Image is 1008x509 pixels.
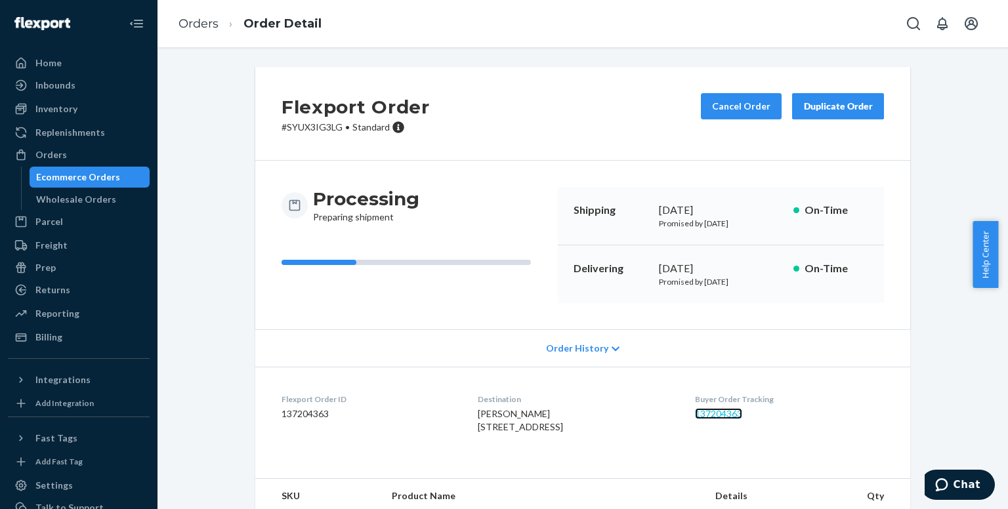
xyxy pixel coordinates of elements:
[35,239,68,252] div: Freight
[243,16,322,31] a: Order Detail
[35,456,83,467] div: Add Fast Tag
[313,187,419,224] div: Preparing shipment
[792,93,884,119] button: Duplicate Order
[35,307,79,320] div: Reporting
[805,261,868,276] p: On-Time
[8,396,150,411] a: Add Integration
[282,93,430,121] h2: Flexport Order
[929,10,955,37] button: Open notifications
[282,394,457,405] dt: Flexport Order ID
[35,148,67,161] div: Orders
[35,432,77,445] div: Fast Tags
[701,93,782,119] button: Cancel Order
[30,189,150,210] a: Wholesale Orders
[8,75,150,96] a: Inbounds
[8,279,150,300] a: Returns
[8,235,150,256] a: Freight
[35,215,63,228] div: Parcel
[35,261,56,274] div: Prep
[14,17,70,30] img: Flexport logo
[925,470,995,502] iframe: Opens a widget where you can chat to one of our agents
[659,218,783,229] p: Promised by [DATE]
[8,327,150,348] a: Billing
[35,126,105,139] div: Replenishments
[282,121,430,134] p: # SYUX3IG3LG
[313,187,419,211] h3: Processing
[8,428,150,449] button: Fast Tags
[352,121,390,132] span: Standard
[8,369,150,390] button: Integrations
[8,211,150,232] a: Parcel
[8,144,150,165] a: Orders
[35,56,62,70] div: Home
[8,257,150,278] a: Prep
[36,171,120,184] div: Ecommerce Orders
[900,10,927,37] button: Open Search Box
[695,408,742,419] a: 137204363
[574,261,648,276] p: Delivering
[36,193,116,206] div: Wholesale Orders
[659,261,783,276] div: [DATE]
[35,283,70,296] div: Returns
[345,121,350,132] span: •
[35,373,91,386] div: Integrations
[478,394,673,405] dt: Destination
[123,10,150,37] button: Close Navigation
[8,98,150,119] a: Inventory
[30,167,150,188] a: Ecommerce Orders
[659,203,783,218] div: [DATE]
[35,331,62,344] div: Billing
[8,52,150,73] a: Home
[695,394,884,405] dt: Buyer Order Tracking
[958,10,984,37] button: Open account menu
[8,475,150,496] a: Settings
[178,16,219,31] a: Orders
[8,454,150,470] a: Add Fast Tag
[35,79,75,92] div: Inbounds
[282,407,457,420] dd: 137204363
[478,408,563,432] span: [PERSON_NAME] [STREET_ADDRESS]
[805,203,868,218] p: On-Time
[546,342,608,355] span: Order History
[35,102,77,115] div: Inventory
[168,5,332,43] ol: breadcrumbs
[803,100,873,113] div: Duplicate Order
[574,203,648,218] p: Shipping
[973,221,998,288] button: Help Center
[35,397,94,409] div: Add Integration
[659,276,783,287] p: Promised by [DATE]
[8,122,150,143] a: Replenishments
[35,479,73,492] div: Settings
[8,303,150,324] a: Reporting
